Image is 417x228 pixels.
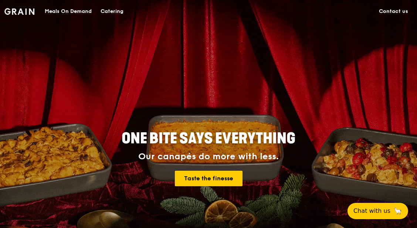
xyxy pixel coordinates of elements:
[347,203,408,219] button: Chat with us🦙
[122,130,295,147] span: ONE BITE SAYS EVERYTHING
[4,8,34,15] img: Grain
[353,207,390,215] span: Chat with us
[101,0,123,23] div: Catering
[45,0,92,23] div: Meals On Demand
[393,207,402,215] span: 🦙
[96,0,128,23] a: Catering
[175,171,243,186] a: Taste the finesse
[75,152,342,162] div: Our canapés do more with less.
[374,0,413,23] a: Contact us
